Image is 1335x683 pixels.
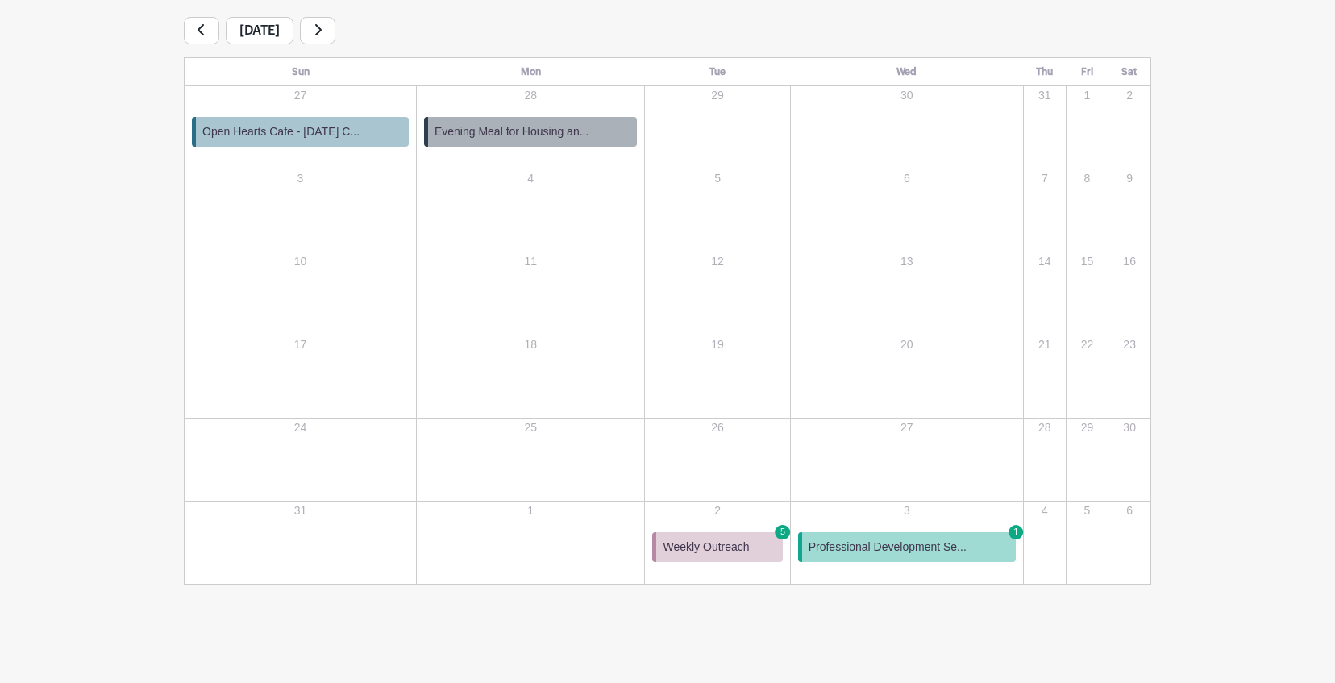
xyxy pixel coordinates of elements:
p: 1 [1067,87,1108,104]
p: 19 [646,336,788,353]
a: Evening Meal for Housing an... [424,117,638,147]
span: 5 [775,525,791,539]
th: Mon [416,58,645,86]
p: 17 [185,336,415,353]
p: 7 [1025,170,1065,187]
p: 25 [418,419,644,436]
p: 30 [792,87,1022,104]
p: 4 [1025,502,1065,519]
p: 12 [646,253,788,270]
p: 18 [418,336,644,353]
p: 23 [1109,336,1150,353]
th: Sat [1108,58,1151,86]
p: 3 [185,170,415,187]
p: 24 [185,419,415,436]
th: Wed [790,58,1023,86]
p: 31 [185,502,415,519]
p: 11 [418,253,644,270]
p: 10 [185,253,415,270]
span: Weekly Outreach [663,539,749,556]
p: 4 [418,170,644,187]
th: Fri [1066,58,1108,86]
p: 13 [792,253,1022,270]
span: Open Hearts Cafe - [DATE] C... [202,123,360,140]
p: 27 [185,87,415,104]
th: Sun [185,58,417,86]
a: Open Hearts Cafe - [DATE] C... [192,117,409,147]
a: Weekly Outreach 5 [652,532,782,562]
p: 22 [1067,336,1108,353]
span: Evening Meal for Housing an... [435,123,588,140]
p: 28 [418,87,644,104]
p: 31 [1025,87,1065,104]
p: 3 [792,502,1022,519]
p: 14 [1025,253,1065,270]
p: 21 [1025,336,1065,353]
p: 29 [646,87,788,104]
p: 30 [1109,419,1150,436]
p: 16 [1109,253,1150,270]
span: Professional Development Se... [809,539,967,556]
p: 26 [646,419,788,436]
p: 1 [418,502,644,519]
span: [DATE] [226,17,293,44]
p: 2 [646,502,788,519]
span: 1 [1009,525,1023,539]
p: 27 [792,419,1022,436]
th: Thu [1023,58,1066,86]
p: 5 [1067,502,1108,519]
p: 9 [1109,170,1150,187]
p: 15 [1067,253,1108,270]
a: Professional Development Se... 1 [798,532,1016,562]
th: Tue [645,58,790,86]
p: 6 [1109,502,1150,519]
p: 29 [1067,419,1108,436]
p: 8 [1067,170,1108,187]
p: 28 [1025,419,1065,436]
p: 20 [792,336,1022,353]
p: 2 [1109,87,1150,104]
p: 6 [792,170,1022,187]
p: 5 [646,170,788,187]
